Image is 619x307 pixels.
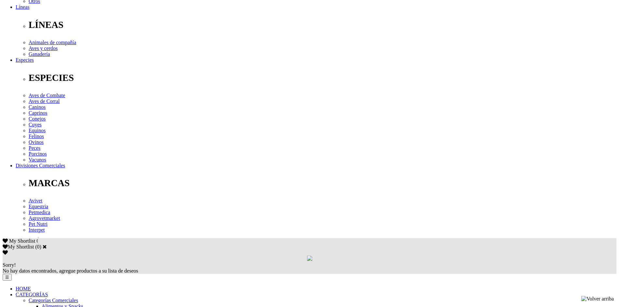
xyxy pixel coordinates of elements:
[29,128,45,133] a: Equinos
[29,227,45,233] a: Interpet
[29,221,47,227] a: Pet Nutri
[16,57,34,63] a: Especies
[29,151,47,157] a: Porcinos
[307,256,312,261] img: loading.gif
[29,122,42,127] a: Cuyes
[29,210,50,215] a: Petmedica
[29,145,40,151] a: Peces
[3,237,112,304] iframe: Brevo live chat
[29,110,47,116] a: Caprinos
[29,157,46,162] a: Vacunos
[29,139,44,145] a: Ovinos
[29,19,616,30] p: LÍNEAS
[29,134,44,139] a: Felinos
[29,72,616,83] p: ESPECIES
[3,262,616,274] div: No hay datos encontrados, agregue productos a su lista de deseos
[3,244,34,249] label: My Shortlist
[29,45,58,51] a: Aves y cerdos
[16,4,30,10] a: Líneas
[29,204,48,209] a: Equestria
[29,93,65,98] a: Aves de Combate
[3,274,12,281] button: ☰
[29,40,76,45] a: Animales de compañía
[29,215,60,221] a: Agrovetmarket
[29,198,42,203] a: Avivet
[29,51,50,57] a: Ganadería
[29,116,45,122] a: Conejos
[581,296,614,302] img: Volver arriba
[29,178,616,188] p: MARCAS
[29,98,60,104] a: Aves de Corral
[3,262,16,268] span: Sorry!
[16,163,65,168] a: Divisiones Comerciales
[29,104,45,110] a: Caninos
